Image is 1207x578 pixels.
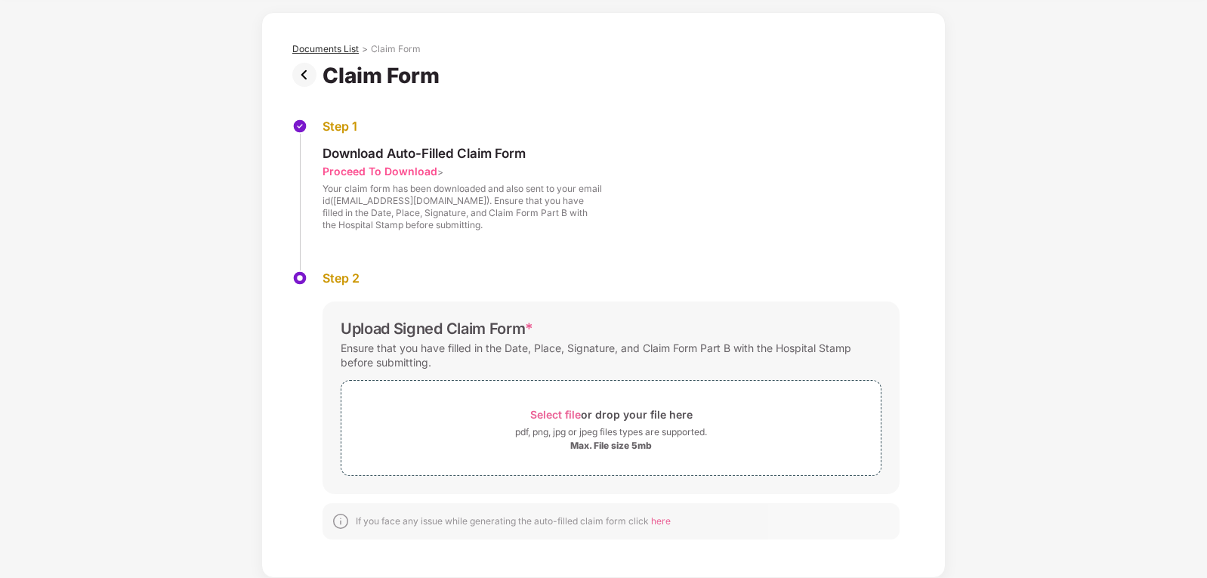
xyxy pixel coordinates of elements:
[323,164,437,178] div: Proceed To Download
[341,392,881,464] span: Select fileor drop your file herepdf, png, jpg or jpeg files types are supported.Max. File size 5mb
[323,119,602,134] div: Step 1
[323,63,446,88] div: Claim Form
[515,425,707,440] div: pdf, png, jpg or jpeg files types are supported.
[356,515,671,527] div: If you face any issue while generating the auto-filled claim form click
[332,512,350,530] img: svg+xml;base64,PHN2ZyBpZD0iSW5mb18tXzMyeDMyIiBkYXRhLW5hbWU9IkluZm8gLSAzMngzMiIgeG1sbnM9Imh0dHA6Ly...
[437,166,443,178] span: >
[292,63,323,87] img: svg+xml;base64,PHN2ZyBpZD0iUHJldi0zMngzMiIgeG1sbnM9Imh0dHA6Ly93d3cudzMub3JnLzIwMDAvc3ZnIiB3aWR0aD...
[371,43,421,55] div: Claim Form
[323,270,900,286] div: Step 2
[651,515,671,527] span: here
[530,408,581,421] span: Select file
[362,43,368,55] div: >
[341,338,881,372] div: Ensure that you have filled in the Date, Place, Signature, and Claim Form Part B with the Hospita...
[570,440,652,452] div: Max. File size 5mb
[341,320,533,338] div: Upload Signed Claim Form
[292,119,307,134] img: svg+xml;base64,PHN2ZyBpZD0iU3RlcC1Eb25lLTMyeDMyIiB4bWxucz0iaHR0cDovL3d3dy53My5vcmcvMjAwMC9zdmciIH...
[292,43,359,55] div: Documents List
[292,270,307,286] img: svg+xml;base64,PHN2ZyBpZD0iU3RlcC1BY3RpdmUtMzJ4MzIiIHhtbG5zPSJodHRwOi8vd3d3LnczLm9yZy8yMDAwL3N2Zy...
[323,183,602,231] div: Your claim form has been downloaded and also sent to your email id([EMAIL_ADDRESS][DOMAIN_NAME])....
[323,145,602,162] div: Download Auto-Filled Claim Form
[530,404,693,425] div: or drop your file here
